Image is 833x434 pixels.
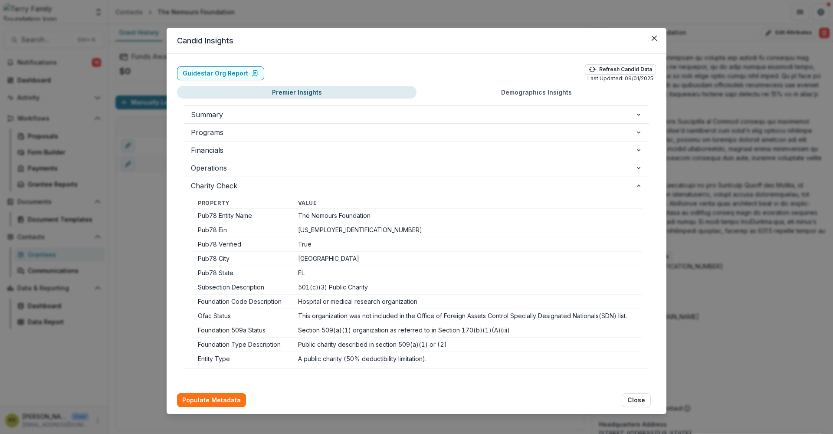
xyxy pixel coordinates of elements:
[191,181,635,191] span: Charity Check
[184,159,649,177] button: Operations
[184,177,649,194] button: Charity Check
[191,295,291,309] td: Foundation Code Description
[291,309,642,323] td: This organization was not included in the Office of Foreign Assets Control Specially Designated N...
[167,28,666,54] header: Candid Insights
[291,209,642,223] td: The Nemours Foundation
[177,86,416,99] button: Premier Insights
[191,338,291,352] td: Foundation Type Description
[291,323,642,338] td: Section 509(a)(1) organization as referred to in Section 170(b)(1)(A)(iii)
[191,352,291,366] td: Entity Type
[191,109,635,120] span: Summary
[191,309,291,323] td: Ofac Status
[184,194,649,368] div: Charity Check
[191,323,291,338] td: Foundation 509a Status
[291,198,642,209] th: Value
[191,127,635,138] span: Programs
[191,237,291,252] td: Pub78 Verified
[291,237,642,252] td: True
[291,295,642,309] td: Hospital or medical research organization
[191,223,291,237] td: Pub78 Ein
[184,124,649,141] button: Programs
[184,106,649,123] button: Summary
[191,266,291,280] td: Pub78 State
[191,163,635,173] span: Operations
[291,223,642,237] td: [US_EMPLOYER_IDENTIFICATION_NUMBER]
[291,338,642,352] td: Public charity described in section 509(a)(1) or (2)
[191,252,291,266] td: Pub78 City
[291,266,642,280] td: FL
[416,86,656,99] button: Demographics Insights
[191,198,291,209] th: Property
[585,64,656,75] button: Refresh Candid Data
[191,209,291,223] td: Pub78 Entity Name
[622,393,651,407] button: Close
[191,145,635,155] span: Financials
[291,352,642,366] td: A public charity (50% deductibility limitation).
[587,75,653,82] p: Last Updated: 09/01/2025
[184,141,649,159] button: Financials
[647,31,661,45] button: Close
[177,393,246,407] button: Populate Metadata
[291,280,642,295] td: 501(c)(3) Public Charity
[177,66,264,80] a: Guidestar Org Report
[191,280,291,295] td: Subsection Description
[291,252,642,266] td: [GEOGRAPHIC_DATA]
